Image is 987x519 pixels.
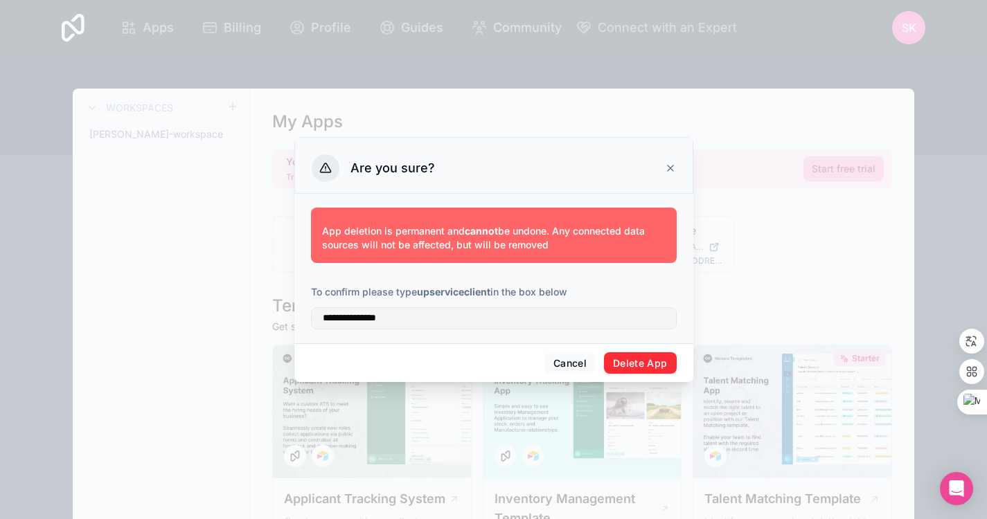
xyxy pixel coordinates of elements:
div: Open Intercom Messenger [940,472,973,505]
strong: cannot [465,225,498,237]
h3: Are you sure? [350,160,435,176]
strong: upserviceclient [417,286,490,298]
button: Cancel [544,352,596,374]
p: To confirm please type in the box below [311,285,677,299]
p: App deletion is permanent and be undone. Any connected data sources will not be affected, but wil... [322,224,666,252]
button: Delete App [604,352,677,374]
